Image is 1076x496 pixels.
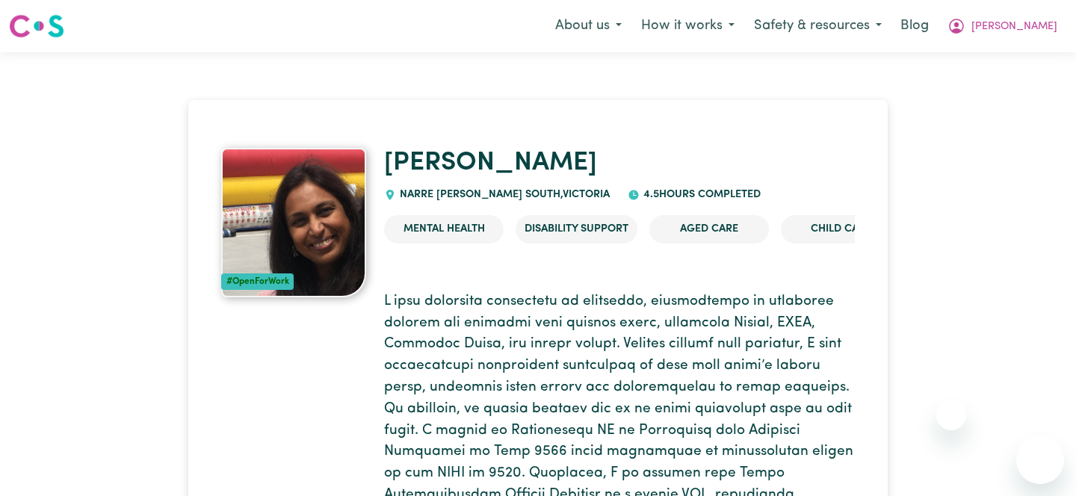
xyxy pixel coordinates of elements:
[631,10,744,42] button: How it works
[396,189,610,200] span: NARRE [PERSON_NAME] SOUTH , Victoria
[1016,436,1064,484] iframe: Button to launch messaging window
[649,215,769,244] li: Aged Care
[891,10,938,43] a: Blog
[938,10,1067,42] button: My Account
[971,19,1057,35] span: [PERSON_NAME]
[640,189,761,200] span: 4.5 hours completed
[744,10,891,42] button: Safety & resources
[221,148,366,297] img: Stella
[781,215,900,244] li: Child care
[9,13,64,40] img: Careseekers logo
[936,400,966,430] iframe: Close message
[221,273,294,290] div: #OpenForWork
[221,148,366,297] a: Stella's profile picture'#OpenForWork
[545,10,631,42] button: About us
[516,215,637,244] li: Disability Support
[384,215,504,244] li: Mental Health
[384,150,597,176] a: [PERSON_NAME]
[9,9,64,43] a: Careseekers logo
